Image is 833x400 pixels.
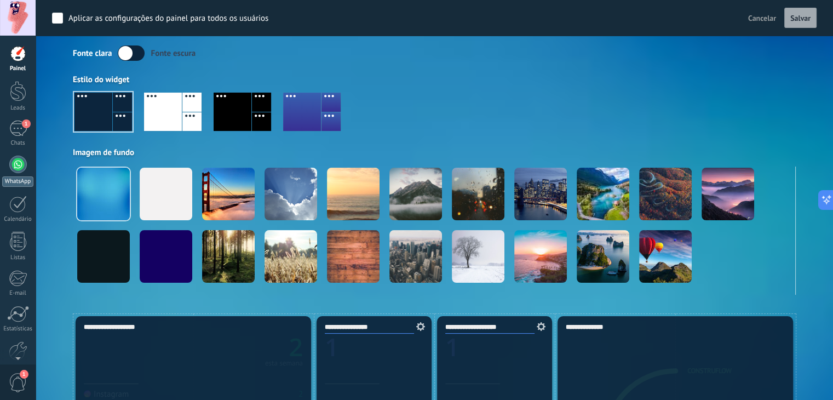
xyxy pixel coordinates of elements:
div: Calendário [2,216,34,223]
div: Fonte clara [73,48,112,59]
span: Cancelar [748,13,776,23]
span: Salvar [790,14,811,22]
button: Salvar [784,8,817,28]
div: Imagem de fundo [73,147,796,158]
div: Painel [2,65,34,72]
div: Chats [2,140,34,147]
div: E-mail [2,290,34,297]
span: 1 [22,119,31,128]
div: WhatsApp [2,176,33,187]
button: Cancelar [744,10,780,26]
span: 1 [20,370,28,379]
div: Fonte escura [151,48,196,59]
div: Leads [2,105,34,112]
div: Listas [2,254,34,261]
div: Estilo do widget [73,75,796,85]
div: Aplicar as configurações do painel para todos os usuários [68,13,268,24]
div: Estatísticas [2,325,34,333]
